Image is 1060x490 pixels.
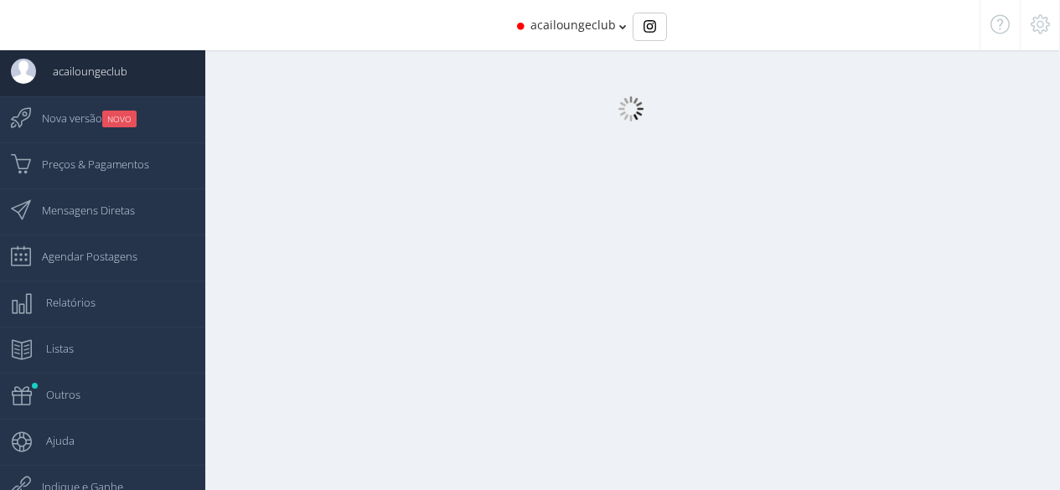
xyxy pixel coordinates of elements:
[102,111,137,127] small: NOVO
[618,96,644,121] img: loader.gif
[25,189,135,231] span: Mensagens Diretas
[29,328,74,369] span: Listas
[29,281,96,323] span: Relatórios
[25,97,137,139] span: Nova versão
[29,420,75,462] span: Ajuda
[11,59,36,84] img: User Image
[633,13,667,41] div: Basic example
[29,374,80,415] span: Outros
[25,235,137,277] span: Agendar Postagens
[36,50,127,92] span: acailoungeclub
[644,20,656,33] img: Instagram_simple_icon.svg
[530,17,616,33] span: acailoungeclub
[25,143,149,185] span: Preços & Pagamentos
